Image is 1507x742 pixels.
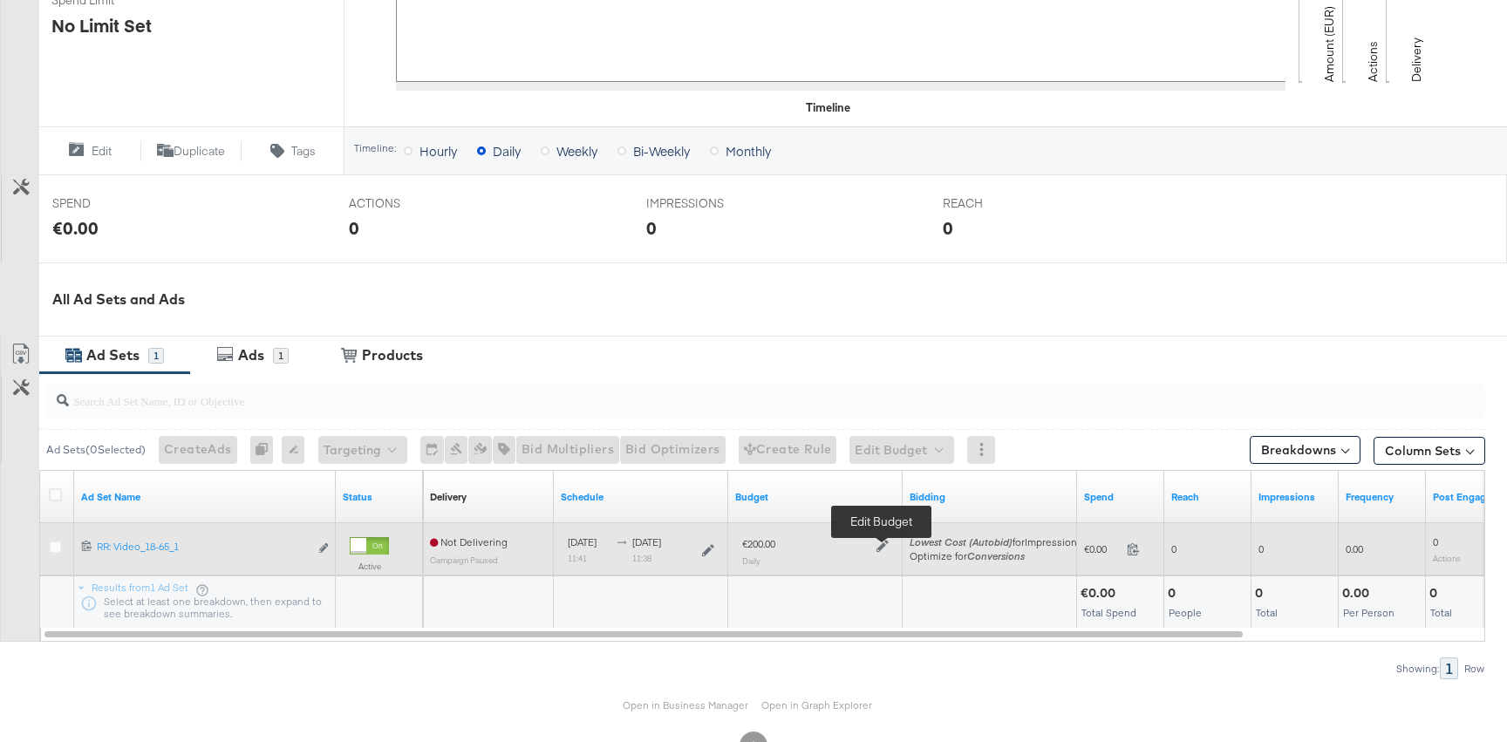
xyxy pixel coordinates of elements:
[735,490,896,504] a: Shows the current budget of Ad Set.
[568,553,587,563] sub: 11:41
[1171,490,1244,504] a: The number of people your ad was served to.
[632,535,661,548] span: [DATE]
[910,535,1013,548] em: Lowest Cost (Autobid)
[430,555,498,565] sub: Campaign Paused
[1343,606,1394,619] span: Per Person
[1258,490,1332,504] a: The number of times your ad was served. On mobile apps an ad is counted as served the first time ...
[52,195,183,212] span: SPEND
[1342,585,1374,602] div: 0.00
[1395,663,1440,675] div: Showing:
[1256,606,1278,619] span: Total
[242,140,344,161] button: Tags
[632,553,651,563] sub: 11:38
[967,549,1025,562] em: Conversions
[174,143,225,160] span: Duplicate
[943,195,1074,212] span: REACH
[1430,606,1452,619] span: Total
[1081,585,1121,602] div: €0.00
[97,540,309,554] div: RR: Video_18-65_1
[1374,437,1485,465] button: Column Sets
[86,345,140,365] div: Ad Sets
[742,555,760,566] sub: Daily
[493,142,521,160] span: Daily
[362,345,423,365] div: Products
[633,142,690,160] span: Bi-Weekly
[1171,542,1176,555] span: 0
[349,215,359,241] div: 0
[1440,657,1458,679] div: 1
[1250,436,1360,464] button: Breakdowns
[568,535,597,548] span: [DATE]
[1346,490,1419,504] a: The average number of times your ad was served to each person.
[1346,542,1363,555] span: 0.00
[1463,663,1485,675] div: Row
[623,698,748,711] a: Open in Business Manager
[1168,585,1181,602] div: 0
[943,215,953,241] div: 0
[761,698,872,711] a: Open in Graph Explorer
[291,143,316,160] span: Tags
[910,549,1082,563] div: Optimize for
[1433,553,1461,563] sub: Actions
[1433,535,1438,548] span: 0
[430,490,467,504] div: Delivery
[1169,606,1202,619] span: People
[52,289,1507,310] div: All Ad Sets and Ads
[69,377,1354,411] input: Search Ad Set Name, ID or Objective
[419,142,457,160] span: Hourly
[140,140,242,161] button: Duplicate
[38,140,140,161] button: Edit
[81,490,329,504] a: Your Ad Set name.
[97,540,309,558] a: RR: Video_18-65_1
[238,345,264,365] div: Ads
[46,442,146,458] div: Ad Sets ( 0 Selected)
[646,215,657,241] div: 0
[910,535,1082,548] span: for Impressions
[273,348,289,364] div: 1
[1084,490,1157,504] a: The total amount spent to date.
[556,142,597,160] span: Weekly
[353,142,397,154] div: Timeline:
[349,195,480,212] span: ACTIONS
[726,142,771,160] span: Monthly
[343,490,416,504] a: Shows the current state of your Ad Set.
[52,215,99,241] div: €0.00
[430,535,508,548] span: Not Delivering
[910,490,1070,504] a: Shows your bid and optimisation settings for this Ad Set.
[92,143,112,160] span: Edit
[51,13,152,38] div: No Limit Set
[148,348,164,364] div: 1
[1258,542,1264,555] span: 0
[1429,585,1442,602] div: 0
[1255,585,1268,602] div: 0
[1081,606,1136,619] span: Total Spend
[561,490,721,504] a: Shows when your Ad Set is scheduled to deliver.
[646,195,777,212] span: IMPRESSIONS
[430,490,467,504] a: Reflects the ability of your Ad Set to achieve delivery based on ad states, schedule and budget.
[742,537,775,551] div: €200.00
[250,436,282,464] div: 0
[350,561,389,572] label: Active
[1084,542,1120,555] span: €0.00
